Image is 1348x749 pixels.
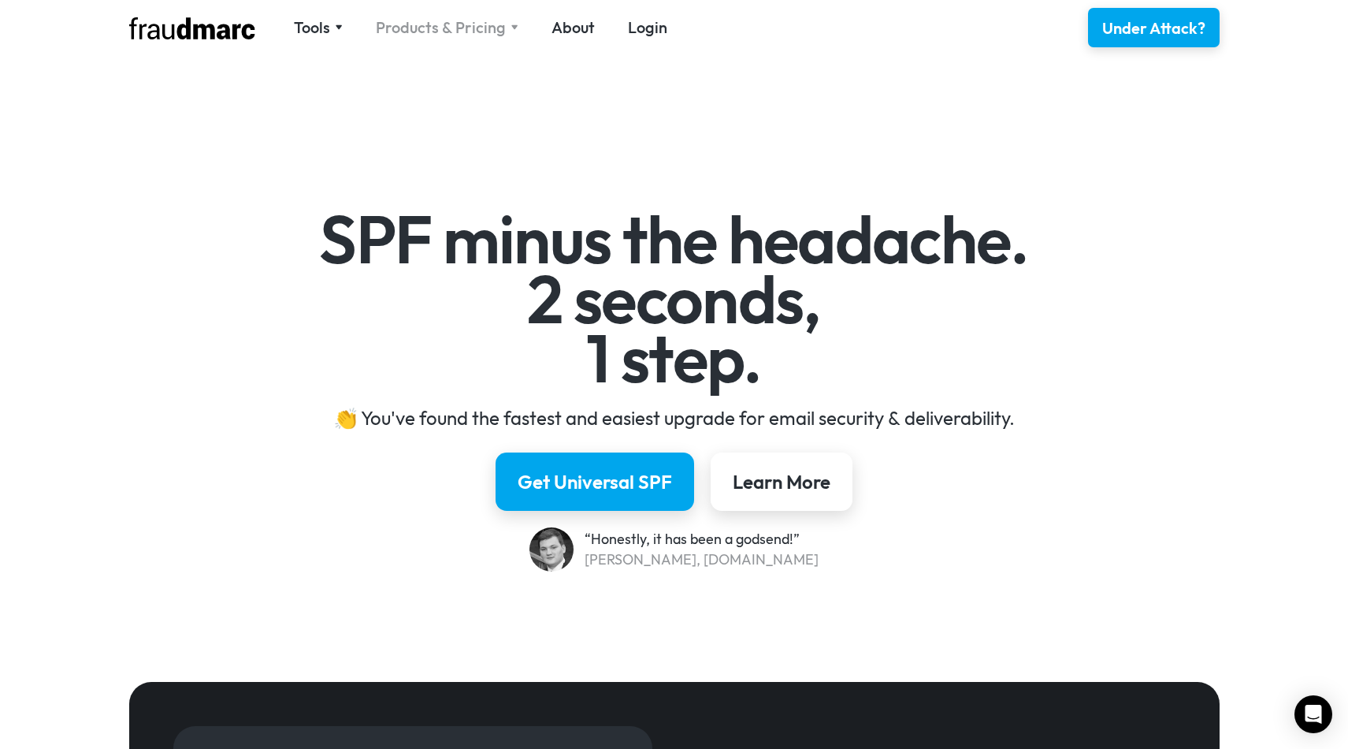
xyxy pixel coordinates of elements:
div: 👏 You've found the fastest and easiest upgrade for email security & deliverability. [217,405,1131,430]
a: Under Attack? [1088,8,1220,47]
div: “Honestly, it has been a godsend!” [585,529,819,550]
div: Products & Pricing [376,17,506,39]
a: Get Universal SPF [496,453,694,511]
div: Open Intercom Messenger [1294,695,1332,733]
div: Under Attack? [1102,17,1205,39]
a: About [551,17,595,39]
a: Learn More [711,453,852,511]
div: Get Universal SPF [518,469,672,494]
div: Products & Pricing [376,17,518,39]
div: Tools [294,17,330,39]
div: Learn More [733,469,830,494]
h1: SPF minus the headache. 2 seconds, 1 step. [217,210,1131,389]
div: Tools [294,17,343,39]
div: [PERSON_NAME], [DOMAIN_NAME] [585,550,819,570]
a: Login [628,17,667,39]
